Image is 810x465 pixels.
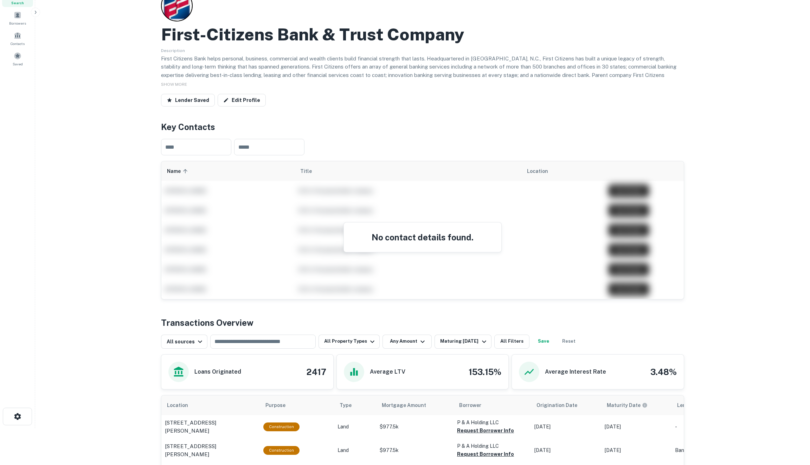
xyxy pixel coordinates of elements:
[194,368,241,376] h6: Loans Originated
[558,335,580,349] button: Reset
[457,450,514,458] button: Request Borrower Info
[677,401,707,409] span: Lender Type
[265,401,295,409] span: Purpose
[161,94,215,106] button: Lender Saved
[167,401,197,409] span: Location
[2,49,33,68] a: Saved
[675,423,731,431] p: -
[531,395,601,415] th: Origination Date
[161,161,684,299] div: scrollable content
[380,423,450,431] p: $977.5k
[532,335,555,349] button: Save your search to get updates of matches that match your search criteria.
[382,401,435,409] span: Mortgage Amount
[161,316,253,329] h4: Transactions Overview
[457,426,514,435] button: Request Borrower Info
[161,48,185,53] span: Description
[218,94,266,106] a: Edit Profile
[306,366,326,378] h4: 2417
[161,82,187,87] span: SHOW MORE
[457,419,527,426] p: P & A Holding LLC
[165,442,256,459] a: [STREET_ADDRESS][PERSON_NAME]
[2,8,33,27] a: Borrowers
[334,395,376,415] th: Type
[263,422,300,431] div: This loan purpose was for construction
[13,61,23,67] span: Saved
[536,401,586,409] span: Origination Date
[435,335,491,349] button: Maturing [DATE]
[161,54,684,96] p: First Citizens Bank helps personal, business, commercial and wealth clients build financial stren...
[607,401,657,409] span: Maturity dates displayed may be estimated. Please contact the lender for the most accurate maturi...
[457,442,527,450] p: P & A Holding LLC
[534,423,598,431] p: [DATE]
[380,447,450,454] p: $977.5k
[370,368,405,376] h6: Average LTV
[675,447,731,454] p: Bank
[605,447,668,454] p: [DATE]
[161,121,684,133] h4: Key Contacts
[11,41,25,46] span: Contacts
[2,29,33,48] a: Contacts
[534,447,598,454] p: [DATE]
[376,395,454,415] th: Mortgage Amount
[382,335,432,349] button: Any Amount
[650,366,677,378] h4: 3.48%
[352,231,493,244] h4: No contact details found.
[440,337,488,346] div: Maturing [DATE]
[607,401,648,409] div: Maturity dates displayed may be estimated. Please contact the lender for the most accurate maturi...
[545,368,606,376] h6: Average Interest Rate
[605,423,668,431] p: [DATE]
[340,401,361,409] span: Type
[671,395,735,415] th: Lender Type
[9,20,26,26] span: Borrowers
[319,335,380,349] button: All Property Types
[263,446,300,455] div: This loan purpose was for construction
[165,419,256,435] a: [STREET_ADDRESS][PERSON_NAME]
[494,335,529,349] button: All Filters
[469,366,501,378] h4: 153.15%
[459,401,481,409] span: Borrower
[161,335,207,349] button: All sources
[775,409,810,443] iframe: Chat Widget
[167,337,204,346] div: All sources
[607,401,641,409] h6: Maturity Date
[260,395,334,415] th: Purpose
[601,395,671,415] th: Maturity dates displayed may be estimated. Please contact the lender for the most accurate maturi...
[337,447,373,454] p: Land
[161,24,464,45] h2: First-citizens Bank & Trust Company
[161,395,260,415] th: Location
[454,395,531,415] th: Borrower
[337,423,373,431] p: Land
